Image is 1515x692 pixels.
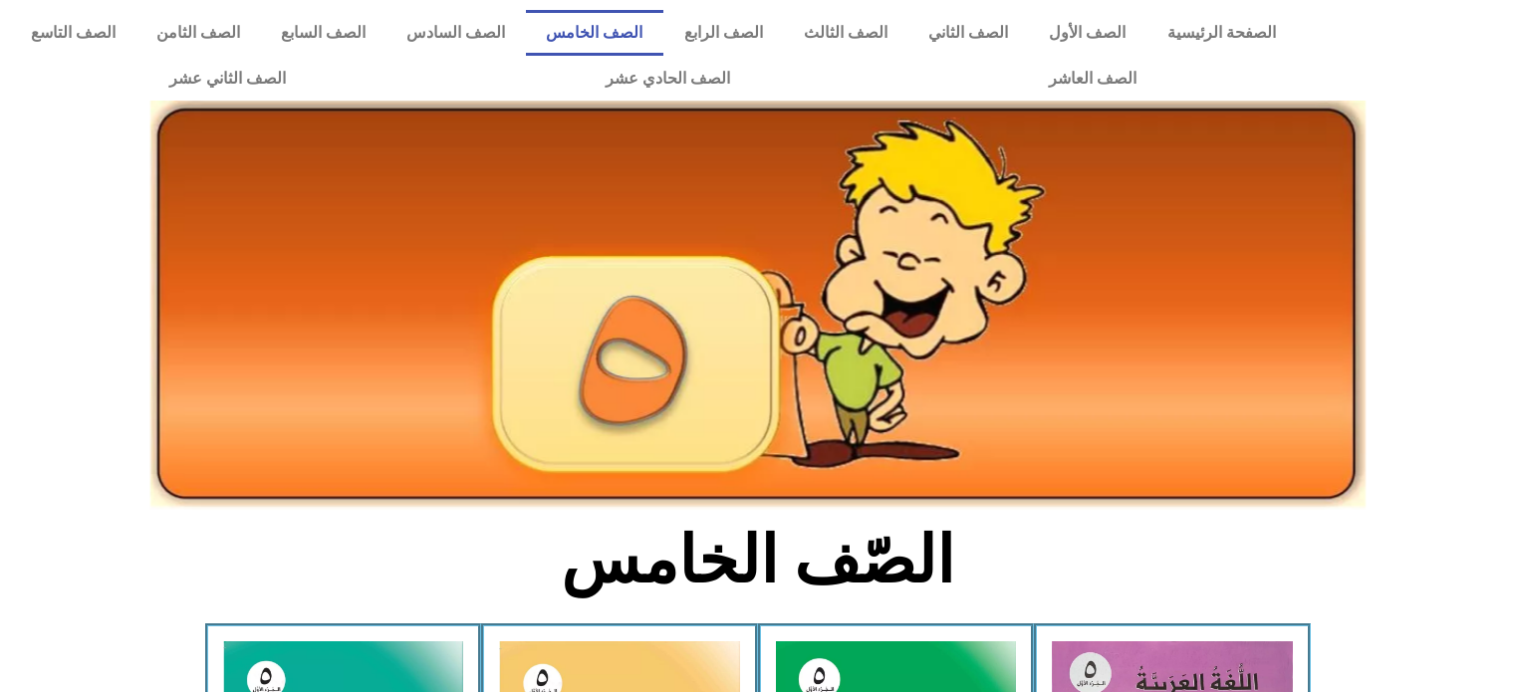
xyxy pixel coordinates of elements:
[663,10,783,56] a: الصف الرابع
[260,10,385,56] a: الصف السابع
[907,10,1028,56] a: الصف الثاني
[1146,10,1296,56] a: الصفحة الرئيسية
[135,10,260,56] a: الصف الثامن
[889,56,1296,102] a: الصف العاشر
[10,56,445,102] a: الصف الثاني عشر
[386,10,526,56] a: الصف السادس
[10,10,135,56] a: الصف التاسع
[526,10,663,56] a: الصف الخامس
[445,56,888,102] a: الصف الحادي عشر
[428,522,1087,599] h2: الصّف الخامس
[1029,10,1146,56] a: الصف الأول
[783,10,907,56] a: الصف الثالث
